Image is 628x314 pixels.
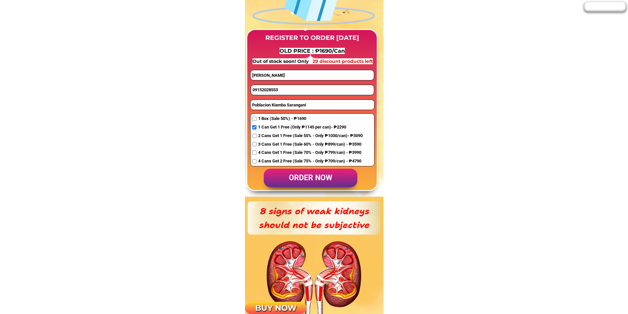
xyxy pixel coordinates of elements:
input: first and last name [251,70,374,80]
span: 1 Box (Sale 50%) - ₱1690 [258,115,363,122]
span: OLD PRICE : ₱1690/Can [280,48,345,54]
span: 1 Can Get 1 Free (Only ₱1145 per can)- ₱2290 [258,124,363,131]
h3: REGISTER TO ORDER [DATE] [260,33,364,43]
span: 4 Cans Get 1 Free (Sale 70% - Only ₱799/can) - ₱3990 [258,149,363,156]
span: 3 Cans Get 1 Free (Sale 60% - Only ₱899/can) - ₱3590 [258,141,363,148]
span: Out of stock soon! Only [253,58,310,64]
p: order now [264,169,357,187]
input: Phone number [251,85,374,95]
span: 2 Cans Get 1 Free (Sale 55% - Only ₱1030/can)- ₱3090 [258,132,363,139]
span: 4 Cans Get 2 Free (Sale 75% - Only ₱709/can) - ₱4790 [258,158,363,165]
input: Address [251,100,374,110]
span: 29 discount products left [313,58,373,64]
h3: 8 signs of weak kidneys should not be subjective [256,204,372,232]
